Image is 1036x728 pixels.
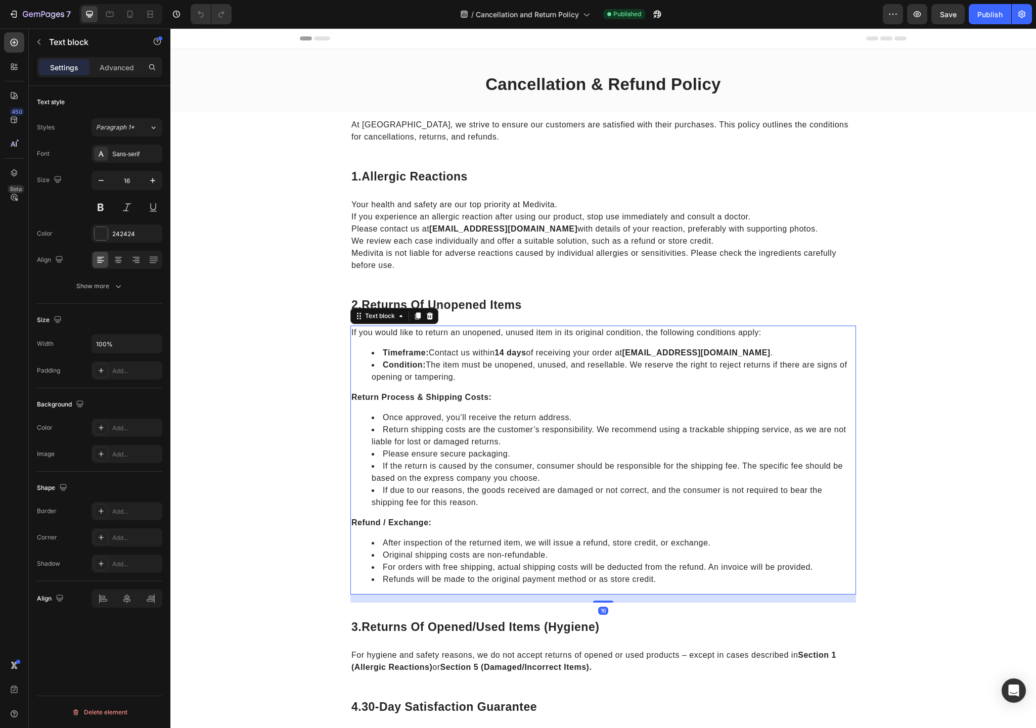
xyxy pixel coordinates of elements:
[112,367,160,376] div: Add...
[112,450,160,459] div: Add...
[4,4,75,24] button: 7
[170,28,1036,728] iframe: Design area
[201,509,685,521] li: After inspection of the returned item, we will issue a refund, store credit, or exchange.
[969,4,1011,24] button: Publish
[112,560,160,569] div: Add...
[977,9,1003,20] div: Publish
[201,318,685,331] li: Contact us within of receiving your order at .
[37,533,57,542] div: Corner
[112,533,160,542] div: Add...
[112,507,160,516] div: Add...
[112,150,160,159] div: Sans-serif
[201,331,685,355] li: The item must be unopened, unused, and resellable. We reserve the right to reject returns if ther...
[37,423,53,432] div: Color
[181,90,685,115] p: At [GEOGRAPHIC_DATA], we strive to ensure our customers are satisfied with their purchases. This ...
[191,270,351,283] strong: returns of unopened items
[212,332,255,341] strong: Condition:
[259,196,407,205] strong: [EMAIL_ADDRESS][DOMAIN_NAME]
[428,578,438,586] div: 16
[201,420,685,432] li: Please ensure secure packaging.
[270,634,422,643] strong: Section 5 (Damaged/Incorrect Items).
[180,268,686,286] h2: 2.
[37,481,69,495] div: Shape
[37,339,54,348] div: Width
[1002,678,1026,703] div: Open Intercom Messenger
[37,229,53,238] div: Color
[940,10,957,19] span: Save
[201,545,685,557] li: Refunds will be made to the original payment method or as store credit.
[613,10,641,19] span: Published
[191,4,232,24] div: Undo/Redo
[10,108,24,116] div: 450
[181,298,685,310] p: If you would like to return an unopened, unused item in its original condition, the following con...
[201,432,685,456] li: If the return is caused by the consumer, consumer should be responsible for the shipping fee. The...
[37,449,55,459] div: Image
[37,507,57,516] div: Border
[112,424,160,433] div: Add...
[180,140,686,157] h2: 1.
[37,559,60,568] div: Shadow
[49,36,135,48] p: Text block
[180,670,686,688] h2: 4.
[37,149,50,158] div: Font
[92,118,162,136] button: Paragraph 1*
[315,47,550,65] strong: Cancellation & Refund Policy
[37,277,162,295] button: Show more
[72,706,127,718] div: Delete element
[201,383,685,395] li: Once approved, you’ll receive the return address.
[201,456,685,480] li: If due to our reasons, the goods received are damaged or not correct, and the consumer is not req...
[471,9,474,20] span: /
[76,281,123,291] div: Show more
[201,395,685,420] li: Return shipping costs are the customer’s responsibility. We recommend using a trackable shipping ...
[37,366,60,375] div: Padding
[37,98,65,107] div: Text style
[66,8,71,20] p: 7
[191,672,367,685] strong: 30-day satisfaction guarantee
[100,62,134,73] p: Advanced
[212,320,258,329] strong: Timeframe:
[931,4,965,24] button: Save
[112,230,160,239] div: 242424
[201,521,685,533] li: Original shipping costs are non-refundable.
[191,592,429,605] strong: returns of opened/used items (hygiene)
[452,320,600,329] strong: [EMAIL_ADDRESS][DOMAIN_NAME]
[324,320,355,329] strong: 14 days
[37,123,55,132] div: Styles
[181,490,261,498] strong: Refund / Exchange:
[37,704,162,720] button: Delete element
[181,365,321,373] strong: Return Process & Shipping Costs:
[37,398,86,412] div: Background
[476,9,579,20] span: Cancellation and Return Policy
[37,253,65,267] div: Align
[96,123,134,132] span: Paragraph 1*
[181,621,685,645] p: For hygiene and safety reasons, we do not accept returns of opened or used products – except in c...
[181,219,685,243] p: Medivita is not liable for adverse reactions caused by individual allergies or sensitivities. Ple...
[193,283,227,292] div: Text block
[8,185,24,193] div: Beta
[191,142,297,155] strong: allergic reactions
[37,313,64,327] div: Size
[180,590,686,608] h2: 3.
[181,170,685,219] p: Your health and safety are our top priority at Medivita. If you experience an allergic reaction a...
[92,335,162,353] input: Auto
[37,173,64,187] div: Size
[37,592,66,606] div: Align
[201,533,685,545] li: For orders with free shipping, actual shipping costs will be deducted from the refund. An invoice...
[50,62,78,73] p: Settings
